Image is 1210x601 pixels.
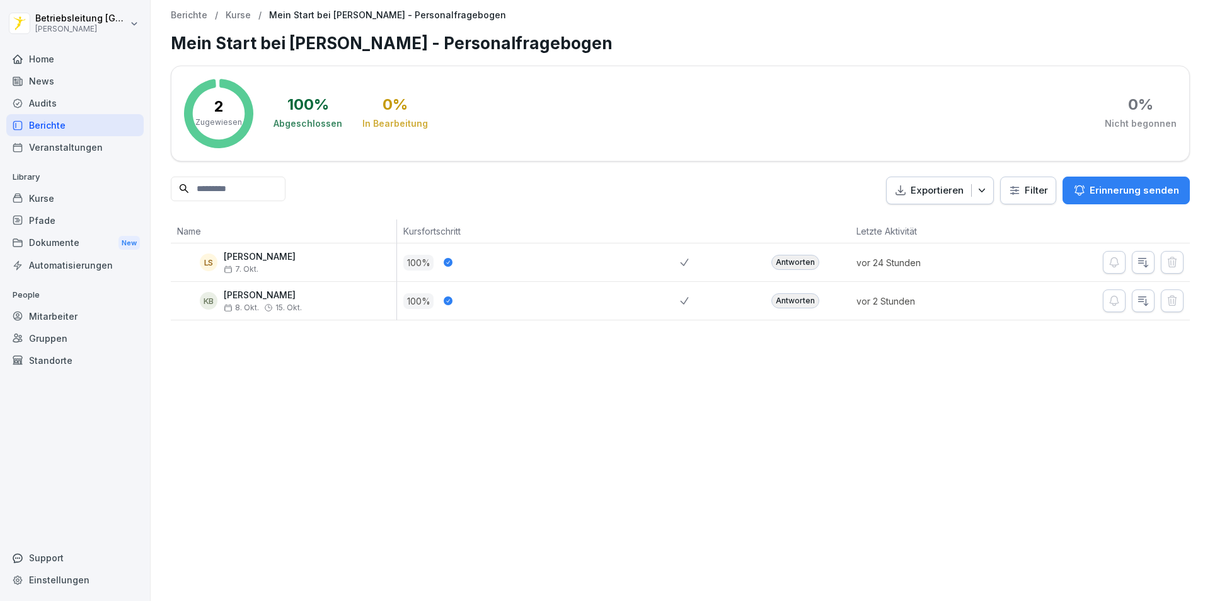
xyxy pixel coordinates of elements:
[6,231,144,255] div: Dokumente
[177,225,390,238] p: Name
[214,99,224,114] p: 2
[224,303,259,312] span: 8. Okt.
[226,10,251,21] a: Kurse
[6,327,144,349] a: Gruppen
[1008,184,1048,197] div: Filter
[195,117,242,128] p: Zugewiesen
[1063,177,1190,204] button: Erinnerung senden
[171,31,1190,55] h1: Mein Start bei [PERSON_NAME] - Personalfragebogen
[6,209,144,231] a: Pfade
[856,225,986,238] p: Letzte Aktivität
[771,255,819,270] div: Antworten
[274,117,342,130] div: Abgeschlossen
[6,167,144,187] p: Library
[118,236,140,250] div: New
[6,92,144,114] a: Audits
[403,255,434,271] p: 100 %
[224,290,302,301] p: [PERSON_NAME]
[6,136,144,158] a: Veranstaltungen
[200,292,217,310] div: KB
[6,569,144,591] a: Einstellungen
[383,97,408,112] div: 0 %
[856,256,992,269] p: vor 24 Stunden
[6,114,144,136] a: Berichte
[6,349,144,371] a: Standorte
[171,10,207,21] a: Berichte
[269,10,506,21] p: Mein Start bei [PERSON_NAME] - Personalfragebogen
[856,295,992,308] p: vor 2 Stunden
[215,10,218,21] p: /
[1105,117,1177,130] div: Nicht begonnen
[200,254,217,271] div: LS
[6,70,144,92] a: News
[1090,184,1179,197] p: Erinnerung senden
[362,117,428,130] div: In Bearbeitung
[35,13,127,24] p: Betriebsleitung [GEOGRAPHIC_DATA]
[6,285,144,305] p: People
[403,293,434,309] p: 100 %
[6,231,144,255] a: DokumenteNew
[771,293,819,308] div: Antworten
[35,25,127,33] p: [PERSON_NAME]
[224,252,296,262] p: [PERSON_NAME]
[403,225,674,238] p: Kursfortschritt
[287,97,329,112] div: 100 %
[6,187,144,209] a: Kurse
[6,547,144,569] div: Support
[886,177,994,205] button: Exportieren
[1001,177,1056,204] button: Filter
[224,265,258,274] span: 7. Okt.
[6,254,144,276] a: Automatisierungen
[911,184,964,198] p: Exportieren
[275,303,302,312] span: 15. Okt.
[258,10,262,21] p: /
[1128,97,1153,112] div: 0 %
[6,48,144,70] a: Home
[6,305,144,327] a: Mitarbeiter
